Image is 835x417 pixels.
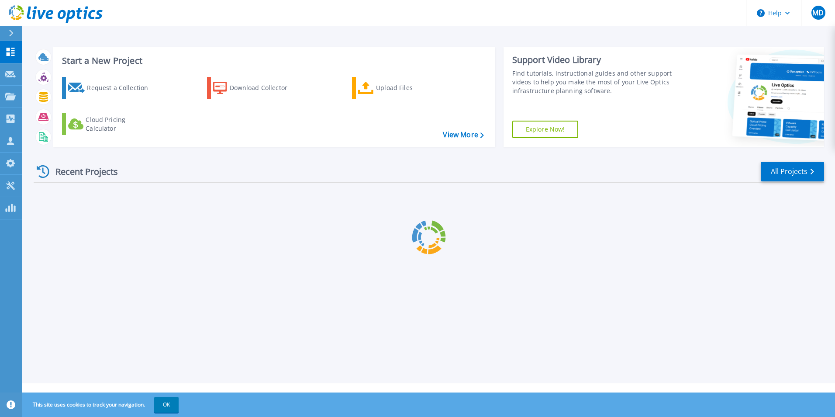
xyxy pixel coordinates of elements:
button: OK [154,397,179,413]
h3: Start a New Project [62,56,483,66]
span: MD [812,9,824,16]
span: This site uses cookies to track your navigation. [24,397,179,413]
a: View More [443,131,483,139]
div: Cloud Pricing Calculator [86,115,155,133]
a: Explore Now! [512,121,579,138]
div: Upload Files [376,79,446,97]
a: All Projects [761,162,824,181]
a: Download Collector [207,77,304,99]
div: Find tutorials, instructional guides and other support videos to help you make the most of your L... [512,69,676,95]
a: Cloud Pricing Calculator [62,113,159,135]
a: Upload Files [352,77,449,99]
div: Download Collector [230,79,300,97]
a: Request a Collection [62,77,159,99]
div: Recent Projects [34,161,130,182]
div: Request a Collection [87,79,157,97]
div: Support Video Library [512,54,676,66]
